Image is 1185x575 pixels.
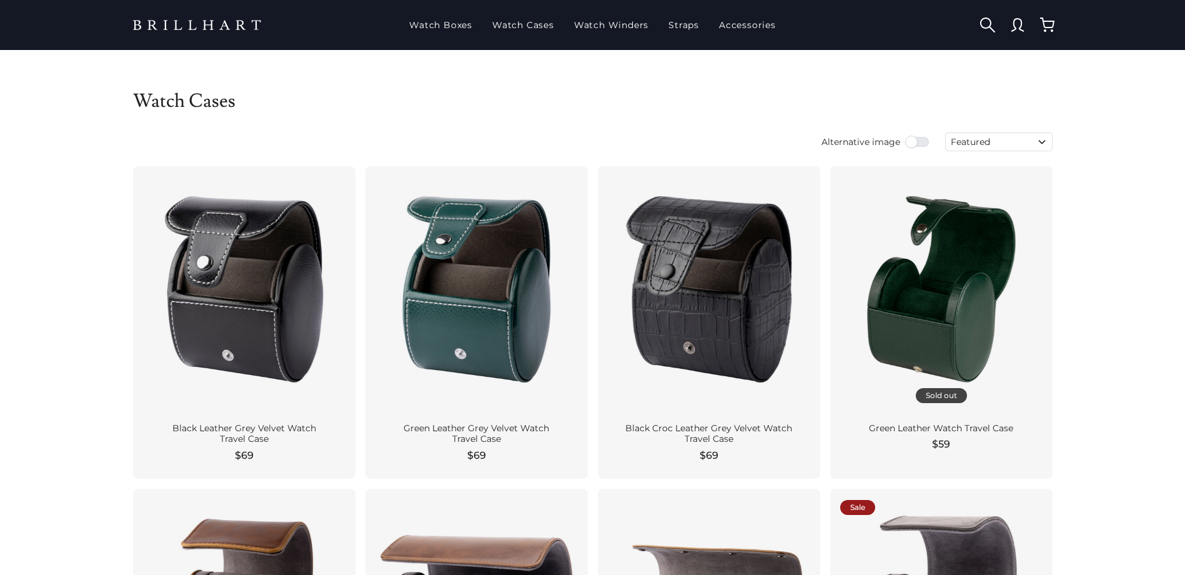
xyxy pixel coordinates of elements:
span: $59 [932,437,950,452]
a: Straps [663,9,704,41]
a: Accessories [714,9,781,41]
span: $69 [235,448,254,463]
nav: Main [404,9,781,41]
a: Green Leather Grey Velvet Watch Travel Case $69 [365,166,588,479]
a: Black Croc Leather Grey Velvet Watch Travel Case $69 [598,166,820,479]
div: Green Leather Grey Velvet Watch Travel Case [380,423,573,445]
div: Black Croc Leather Grey Velvet Watch Travel Case [613,423,805,445]
a: Watch Cases [487,9,559,41]
a: Sold out Green Leather Watch Travel Case $59 [830,166,1053,479]
div: Sale [840,500,875,515]
div: Green Leather Watch Travel Case [845,423,1038,434]
a: Watch Boxes [404,9,477,41]
div: Black Leather Grey Velvet Watch Travel Case [148,423,340,445]
a: Black Leather Grey Velvet Watch Travel Case $69 [133,166,355,479]
span: $69 [700,448,718,463]
a: Watch Winders [569,9,653,41]
span: $69 [467,448,486,463]
span: Alternative image [821,136,900,148]
input: Use setting [905,136,930,148]
h1: Watch Cases [133,90,1053,112]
